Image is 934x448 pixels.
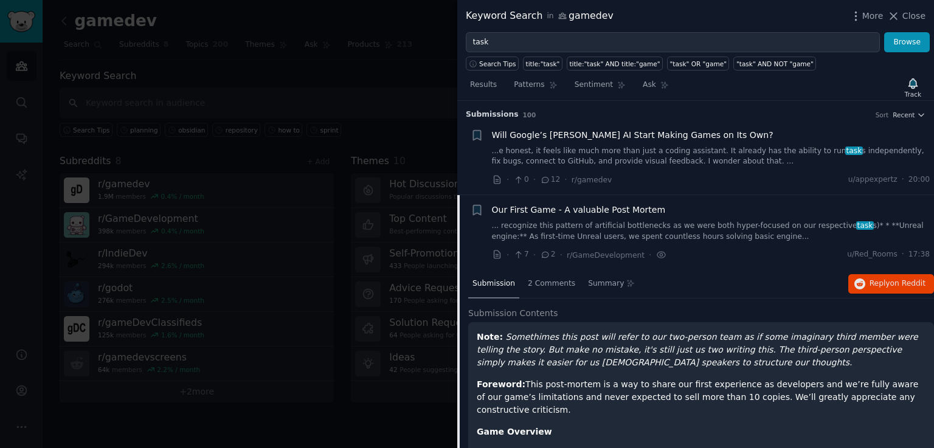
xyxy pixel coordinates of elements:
span: r/GameDevelopment [567,251,645,260]
div: "task" OR "game" [670,60,727,68]
div: title:"task" AND title:"game" [569,60,660,68]
a: Our First Game - A valuable Post Mortem [492,204,666,216]
span: u/appexpertz [848,174,898,185]
a: Ask [638,75,673,100]
a: ... recognize this pattern of artificial bottlenecks as we were both hyper-focused on our respect... [492,221,930,242]
span: 0 [513,174,528,185]
strong: Game Overview [477,427,552,436]
span: 12 [540,174,560,185]
span: on Reddit [890,279,925,288]
span: in [547,11,553,22]
div: Keyword Search gamedev [466,9,614,24]
a: ...e honest, it feels like much more than just a coding assistant. It already has the ability to ... [492,146,930,167]
span: task [856,221,874,230]
span: · [533,173,536,186]
a: Sentiment [570,75,630,100]
span: 2 Comments [528,278,575,289]
span: · [507,173,509,186]
a: "task" OR "game" [667,57,729,71]
span: 7 [513,249,528,260]
span: 20:00 [908,174,930,185]
span: Search Tips [479,60,516,68]
span: Summary [588,278,624,289]
span: u/Red_Rooms [847,249,898,260]
span: More [862,10,884,22]
span: · [564,173,567,186]
div: title:"task" [526,60,560,68]
p: This post-mortem is a way to share our first experience as developers and we’re fully aware of ou... [477,378,925,416]
input: Try a keyword related to your business [466,32,880,53]
button: Track [901,75,925,100]
span: Submission Contents [468,307,558,320]
span: Submission s [466,109,519,120]
div: Sort [876,111,889,119]
span: · [560,249,562,261]
a: "task" AND NOT "game" [733,57,816,71]
span: Recent [893,111,915,119]
button: Recent [893,111,925,119]
span: Ask [643,80,656,91]
strong: Foreword: [477,379,525,389]
strong: Note: [477,332,503,342]
a: Will Google’s [PERSON_NAME] AI Start Making Games on Its Own? [492,129,773,142]
span: Patterns [514,80,544,91]
div: "task" AND NOT "game" [736,60,814,68]
span: Submission [472,278,515,289]
em: Somethimes this post will refer to our two-person team as if some imaginary third member were tel... [477,332,918,367]
span: r/gamedev [572,176,612,184]
span: 100 [523,111,536,119]
span: · [902,249,904,260]
span: · [507,249,509,261]
div: Track [905,90,921,98]
button: Replyon Reddit [848,274,934,294]
span: 17:38 [908,249,930,260]
span: Reply [870,278,925,289]
span: Sentiment [575,80,613,91]
a: Results [466,75,501,100]
a: Patterns [510,75,561,100]
span: Results [470,80,497,91]
a: title:"task" AND title:"game" [567,57,663,71]
span: · [649,249,651,261]
span: · [902,174,904,185]
button: More [849,10,884,22]
button: Browse [884,32,930,53]
span: 2 [540,249,555,260]
span: · [533,249,536,261]
button: Close [887,10,925,22]
a: title:"task" [523,57,562,71]
span: task [845,146,863,155]
button: Search Tips [466,57,519,71]
span: Close [902,10,925,22]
